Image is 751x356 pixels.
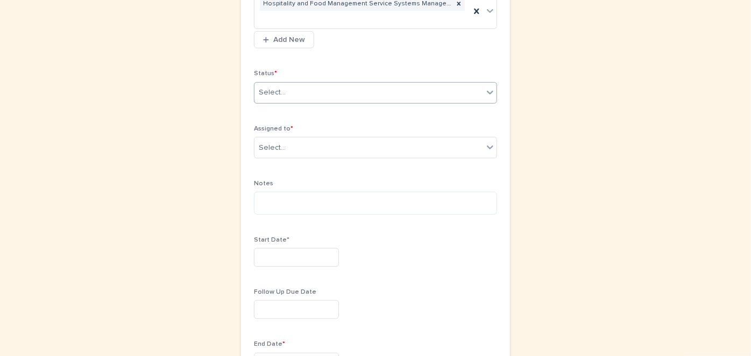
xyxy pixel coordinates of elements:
[254,31,314,48] button: Add New
[254,341,285,347] span: End Date
[259,87,286,98] div: Select...
[254,237,289,243] span: Start Date*
[259,142,286,154] div: Select...
[254,126,293,132] span: Assigned to
[254,289,316,295] span: Follow Up Due Date
[254,70,277,77] span: Status
[273,36,305,43] span: Add New
[254,180,273,187] span: Notes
